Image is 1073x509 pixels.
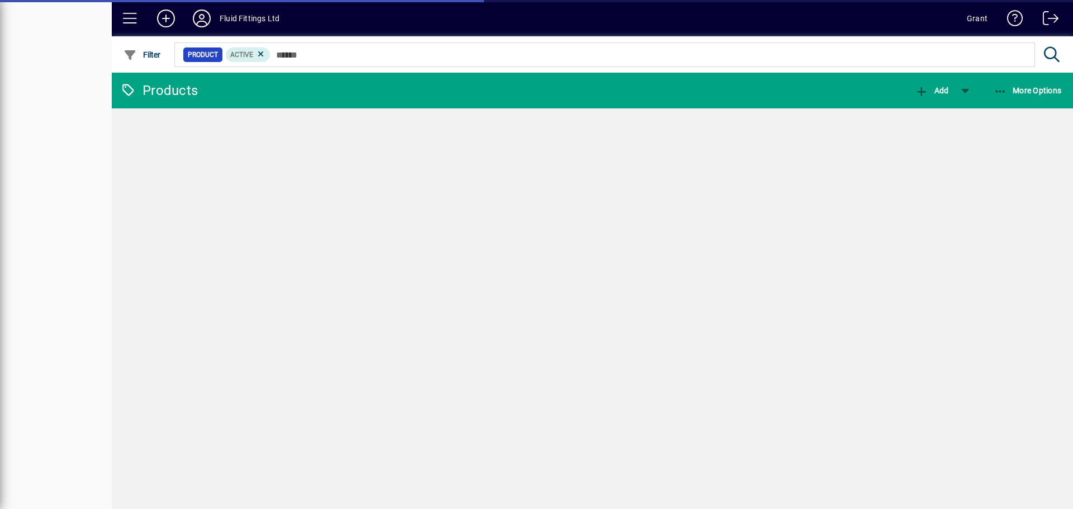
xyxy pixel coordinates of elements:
button: Profile [184,8,220,28]
span: Add [915,86,948,95]
span: More Options [994,86,1062,95]
button: Add [148,8,184,28]
a: Knowledge Base [999,2,1023,39]
button: Filter [121,45,164,65]
div: Fluid Fittings Ltd [220,9,279,27]
button: Add [912,80,951,101]
div: Products [120,82,198,99]
mat-chip: Activation Status: Active [226,47,270,62]
span: Filter [124,50,161,59]
a: Logout [1034,2,1059,39]
span: Active [230,51,253,59]
button: More Options [991,80,1065,101]
span: Product [188,49,218,60]
div: Grant [967,9,987,27]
